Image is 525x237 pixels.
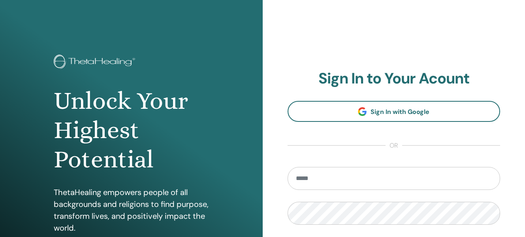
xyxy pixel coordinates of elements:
span: or [386,141,402,150]
a: Sign In with Google [288,101,501,122]
span: Sign In with Google [371,108,429,116]
h2: Sign In to Your Acount [288,70,501,88]
h1: Unlock Your Highest Potential [54,86,209,174]
p: ThetaHealing empowers people of all backgrounds and religions to find purpose, transform lives, a... [54,186,209,234]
